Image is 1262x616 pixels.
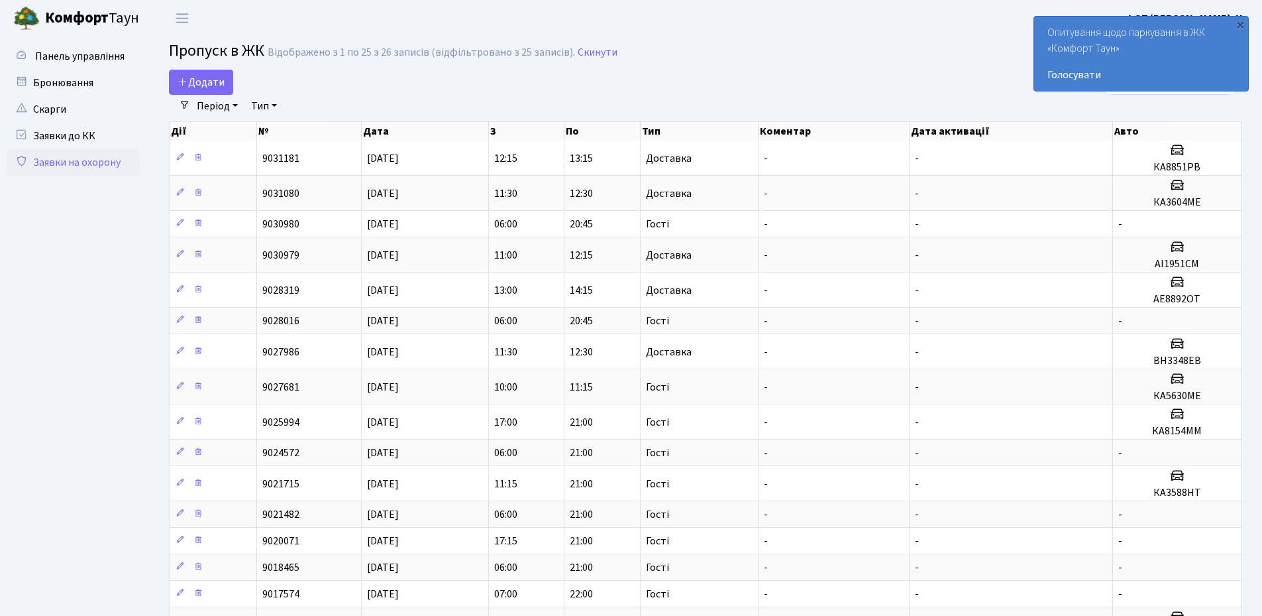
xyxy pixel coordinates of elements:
[494,415,517,430] span: 17:00
[646,316,669,326] span: Гості
[570,186,593,201] span: 12:30
[570,587,593,601] span: 22:00
[764,477,768,491] span: -
[1118,446,1122,460] span: -
[13,5,40,32] img: logo.png
[764,314,768,328] span: -
[1118,587,1122,601] span: -
[570,415,593,430] span: 21:00
[915,248,919,263] span: -
[367,151,399,166] span: [DATE]
[915,186,919,201] span: -
[367,314,399,328] span: [DATE]
[367,283,399,298] span: [DATE]
[570,217,593,231] span: 20:45
[262,248,299,263] span: 9030979
[494,587,517,601] span: 07:00
[489,122,564,141] th: З
[494,446,517,460] span: 06:00
[262,380,299,395] span: 9027681
[367,507,399,522] span: [DATE]
[1118,258,1236,271] h5: АІ1951СМ
[764,151,768,166] span: -
[367,380,399,395] span: [DATE]
[169,70,233,95] a: Додати
[170,122,257,141] th: Дії
[191,95,243,117] a: Період
[764,415,768,430] span: -
[494,186,517,201] span: 11:30
[1034,17,1248,91] div: Опитування щодо паркування в ЖК «Комфорт Таун»
[1126,11,1246,26] b: ФОП [PERSON_NAME]. Н.
[915,314,919,328] span: -
[915,477,919,491] span: -
[262,446,299,460] span: 9024572
[915,283,919,298] span: -
[570,560,593,575] span: 21:00
[268,46,575,59] div: Відображено з 1 по 25 з 26 записів (відфільтровано з 25 записів).
[1126,11,1246,27] a: ФОП [PERSON_NAME]. Н.
[764,560,768,575] span: -
[494,534,517,548] span: 17:15
[1118,390,1236,402] h5: КА5630МЕ
[915,415,919,430] span: -
[915,560,919,575] span: -
[646,589,669,599] span: Гості
[7,70,139,96] a: Бронювання
[764,283,768,298] span: -
[367,560,399,575] span: [DATE]
[367,217,399,231] span: [DATE]
[178,75,225,90] span: Додати
[367,345,399,359] span: [DATE]
[915,345,919,359] span: -
[1118,293,1236,306] h5: АЕ8892ОТ
[367,415,399,430] span: [DATE]
[1118,196,1236,209] h5: КА3604МЕ
[1118,161,1236,174] h5: КА8851РВ
[646,153,692,164] span: Доставка
[764,507,768,522] span: -
[915,446,919,460] span: -
[570,534,593,548] span: 21:00
[646,509,669,520] span: Гості
[915,507,919,522] span: -
[915,534,919,548] span: -
[1118,534,1122,548] span: -
[262,151,299,166] span: 9031181
[262,283,299,298] span: 9028319
[262,587,299,601] span: 9017574
[570,248,593,263] span: 12:15
[169,39,264,62] span: Пропуск в ЖК
[262,415,299,430] span: 9025994
[915,217,919,231] span: -
[166,7,199,29] button: Переключити навігацію
[35,49,125,64] span: Панель управління
[1113,122,1242,141] th: Авто
[646,219,669,229] span: Гості
[45,7,109,29] b: Комфорт
[262,560,299,575] span: 9018465
[494,314,517,328] span: 06:00
[646,479,669,489] span: Гості
[764,587,768,601] span: -
[494,380,517,395] span: 10:00
[494,248,517,263] span: 11:00
[570,345,593,359] span: 12:30
[646,448,669,458] span: Гості
[759,122,910,141] th: Коментар
[246,95,282,117] a: Тип
[257,122,362,141] th: №
[764,217,768,231] span: -
[764,446,768,460] span: -
[646,536,669,546] span: Гості
[494,283,517,298] span: 13:00
[494,151,517,166] span: 12:15
[367,248,399,263] span: [DATE]
[262,314,299,328] span: 9028016
[570,507,593,522] span: 21:00
[262,507,299,522] span: 9021482
[764,186,768,201] span: -
[646,382,669,393] span: Гості
[646,562,669,573] span: Гості
[494,477,517,491] span: 11:15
